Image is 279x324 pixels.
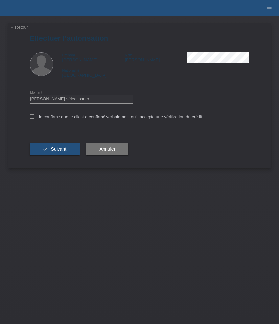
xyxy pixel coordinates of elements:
[125,52,187,62] div: [PERSON_NAME]
[266,5,272,12] i: menu
[62,68,125,78] div: [GEOGRAPHIC_DATA]
[263,6,276,10] a: menu
[10,25,28,30] a: ← Retour
[51,146,66,152] span: Suivant
[30,114,203,119] label: Je confirme que le client a confirmé verbalement qu'il accepte une vérification du crédit.
[43,146,48,152] i: check
[125,53,132,57] span: Nom
[99,146,115,152] span: Annuler
[62,53,75,57] span: Prénom
[30,143,80,156] button: check Suivant
[62,68,80,72] span: Nationalité
[30,34,250,42] h1: Effectuer l’autorisation
[62,52,125,62] div: [PERSON_NAME]
[86,143,128,156] button: Annuler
